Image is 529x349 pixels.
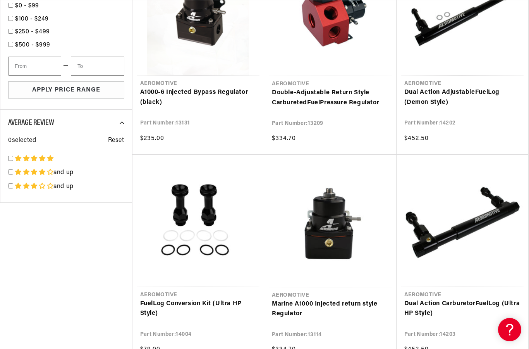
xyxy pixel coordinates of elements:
[53,169,74,176] span: and up
[108,136,124,146] span: Reset
[15,29,50,35] span: $250 - $499
[8,119,54,127] span: Average Review
[404,299,521,319] a: Dual Action CarburetorFuelLog (Ultra HP Style)
[8,81,124,99] button: Apply Price Range
[140,299,257,319] a: FuelLog Conversion Kit (Ultra HP Style)
[63,61,69,71] span: —
[71,57,124,76] input: To
[404,88,521,107] a: Dual Action AdjustableFuelLog (Demon Style)
[8,57,61,76] input: From
[15,3,39,9] span: $0 - $99
[272,299,389,319] a: Marine A1000 Injected return style Regulator
[140,88,257,107] a: A1000-6 Injected Bypass Regulator (black)
[272,88,389,108] a: Double-Adjustable Return Style CarburetedFuelPressure Regulator
[15,16,49,22] span: $100 - $249
[15,42,50,48] span: $500 - $999
[53,183,74,190] span: and up
[8,136,36,146] span: 0 selected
